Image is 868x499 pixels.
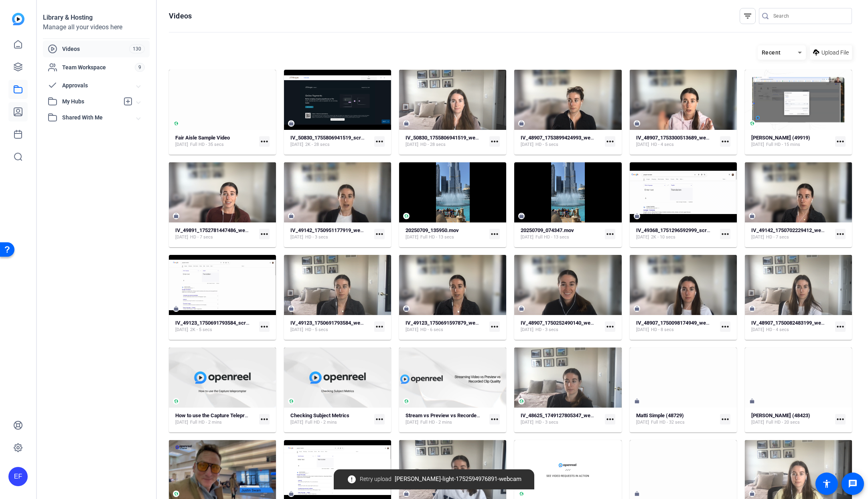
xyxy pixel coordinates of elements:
strong: Fair Aisle Sample Video [175,135,230,141]
mat-icon: more_horiz [605,136,615,147]
strong: IV_48907_1750082483199_webcam [751,320,834,326]
a: Matti Simple (48729)[DATE]Full HD - 32 secs [636,412,717,426]
span: Full HD - 2 mins [420,419,452,426]
span: 9 [135,63,145,72]
span: [DATE] [406,419,418,426]
strong: IV_48907_1753300513689_webcam [636,135,719,141]
strong: Checking Subject Metrics [290,412,349,418]
div: EF [8,467,28,486]
a: IV_49142_1750702229412_webcam[DATE]HD - 7 secs [751,227,832,240]
a: IV_49142_1750951177919_webcam[DATE]HD - 3 secs [290,227,371,240]
span: [DATE] [521,419,533,426]
a: IV_50830_1755806941519_screen[DATE]2K - 28 secs [290,135,371,148]
h1: Videos [169,11,192,21]
a: 20250709_135950.mov[DATE]Full HD - 13 secs [406,227,486,240]
span: HD - 4 secs [651,141,674,148]
span: [DATE] [636,234,649,240]
mat-icon: more_horiz [605,414,615,424]
strong: [PERSON_NAME] (48423) [751,412,810,418]
span: Full HD - 35 secs [190,141,224,148]
strong: IV_50830_1755806941519_screen [290,135,369,141]
a: Stream vs Preview vs Recorded File: Understanding what you see in an OpenReel Session[DATE]Full H... [406,412,486,426]
mat-icon: more_horiz [489,321,500,332]
span: HD - 7 secs [190,234,213,240]
mat-expansion-panel-header: Approvals [43,77,150,93]
strong: 20250709_074347.mov [521,227,574,233]
mat-icon: more_horiz [259,321,270,332]
span: Upload File [821,48,849,57]
mat-icon: more_horiz [605,321,615,332]
mat-icon: more_horiz [835,136,846,147]
span: [DATE] [521,327,533,333]
span: [DATE] [175,234,188,240]
mat-icon: more_horiz [259,414,270,424]
a: IV_49891_1752781447486_webcam[DATE]HD - 7 secs [175,227,256,240]
a: Fair Aisle Sample Video[DATE]Full HD - 35 secs [175,135,256,148]
span: Full HD - 32 secs [651,419,685,426]
span: Team Workspace [62,63,135,71]
a: IV_48907_1753300513689_webcam[DATE]HD - 4 secs [636,135,717,148]
mat-icon: more_horiz [374,136,385,147]
a: How to use the Capture Teleprompter[DATE]Full HD - 2 mins [175,412,256,426]
span: HD - 3 secs [305,234,328,240]
strong: IV_49142_1750702229412_webcam [751,227,834,233]
span: [DATE] [290,141,303,148]
span: Full HD - 2 mins [305,419,337,426]
strong: IV_49142_1750951177919_webcam [290,227,373,233]
strong: IV_50830_1755806941519_webcam [406,135,488,141]
mat-icon: more_horiz [720,229,730,239]
span: [DATE] [175,419,188,426]
span: Recent [762,49,781,56]
span: [DATE] [521,234,533,240]
span: [DATE] [751,419,764,426]
a: IV_49123_1750691793584_webcam[DATE]HD - 5 secs [290,320,371,333]
span: [DATE] [406,234,418,240]
span: [DATE] [751,327,764,333]
strong: 20250709_135950.mov [406,227,459,233]
mat-icon: more_horiz [489,136,500,147]
span: HD - 5 secs [305,327,328,333]
a: IV_48907_1750252490140_webcam[DATE]HD - 3 secs [521,320,601,333]
a: 20250709_074347.mov[DATE]Full HD - 13 secs [521,227,601,240]
span: HD - 3 secs [535,419,558,426]
span: Videos [62,45,129,53]
mat-expansion-panel-header: My Hubs [43,93,150,109]
span: 2K - 10 secs [651,234,675,240]
span: [DATE] [175,141,188,148]
span: 2K - 28 secs [305,141,330,148]
a: IV_49368_1751296592999_screen[DATE]2K - 10 secs [636,227,717,240]
span: [DATE] [636,141,649,148]
span: [PERSON_NAME]-light-1752594976891-webcam [343,472,525,487]
strong: IV_49891_1752781447486_webcam [175,227,258,233]
mat-icon: more_horiz [489,229,500,239]
span: [DATE] [290,327,303,333]
span: Full HD - 13 secs [535,234,569,240]
span: HD - 7 secs [766,234,789,240]
mat-icon: more_horiz [259,136,270,147]
strong: IV_49368_1751296592999_screen [636,227,715,233]
span: Retry upload [360,475,391,483]
span: ▼ [431,491,437,498]
mat-icon: more_horiz [720,321,730,332]
mat-icon: more_horiz [720,136,730,147]
mat-icon: more_horiz [374,229,385,239]
mat-icon: error [347,475,357,484]
mat-icon: message [848,479,858,489]
img: blue-gradient.svg [12,13,24,25]
strong: IV_49123_1750691793584_screen [175,320,254,326]
span: [DATE] [636,327,649,333]
div: Library & Hosting [43,13,150,22]
mat-icon: more_horiz [374,321,385,332]
a: [PERSON_NAME] (48423)[DATE]Full HD - 20 secs [751,412,832,426]
mat-icon: accessibility [822,479,831,489]
a: Checking Subject Metrics[DATE]Full HD - 2 mins [290,412,371,426]
a: IV_50830_1755806941519_webcam[DATE]HD - 28 secs [406,135,486,148]
input: Search [773,11,846,21]
a: IV_48907_1750082483199_webcam[DATE]HD - 4 secs [751,320,832,333]
mat-icon: more_horiz [605,229,615,239]
a: IV_49123_1750691597879_webcam[DATE]HD - 6 secs [406,320,486,333]
mat-icon: more_horiz [489,414,500,424]
span: Shared With Me [62,113,137,122]
a: [PERSON_NAME] (49919)[DATE]Full HD - 15 mins [751,135,832,148]
span: [DATE] [751,141,764,148]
